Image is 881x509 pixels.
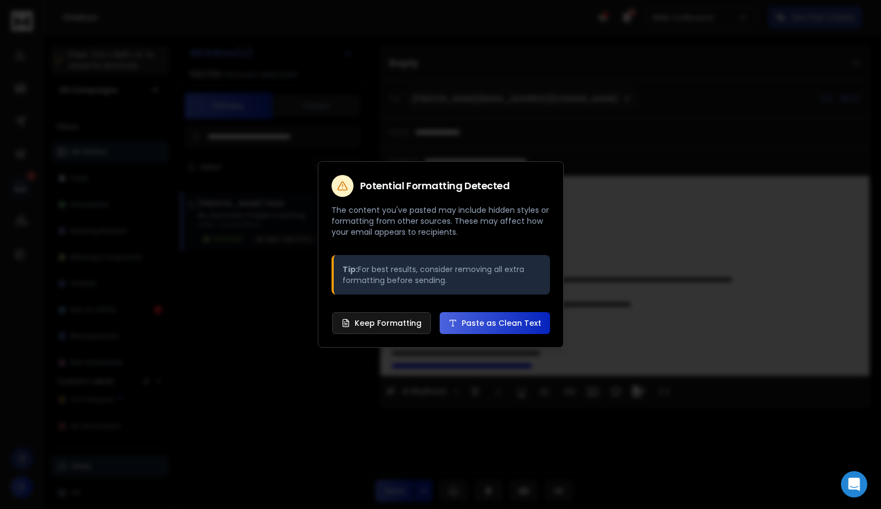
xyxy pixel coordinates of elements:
[332,205,550,237] p: The content you've pasted may include hidden styles or formatting from other sources. These may a...
[343,264,541,286] p: For best results, consider removing all extra formatting before sending.
[332,312,431,334] button: Keep Formatting
[360,181,510,191] h2: Potential Formatting Detected
[841,471,867,497] div: Open Intercom Messenger
[440,312,550,334] button: Paste as Clean Text
[343,264,358,275] strong: Tip:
